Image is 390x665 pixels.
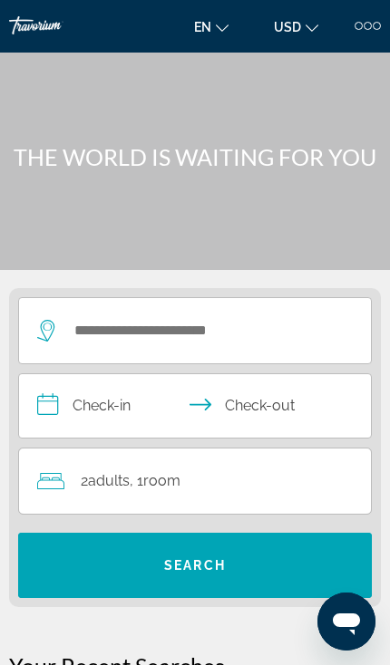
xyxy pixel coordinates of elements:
button: Change language [185,14,238,40]
iframe: Button to launch messaging window [317,593,375,651]
button: Check in and out dates [18,373,372,439]
span: , 1 [130,468,180,494]
span: 2 [81,468,130,494]
span: Room [143,472,180,489]
h1: THE WORLD IS WAITING FOR YOU [9,143,381,170]
button: Change currency [265,14,327,40]
button: Search [18,533,372,598]
span: Adults [88,472,130,489]
span: USD [274,20,301,34]
span: en [194,20,211,34]
button: Travelers: 2 adults, 0 children [19,448,371,514]
div: Search widget [18,297,372,598]
span: Search [164,558,226,573]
